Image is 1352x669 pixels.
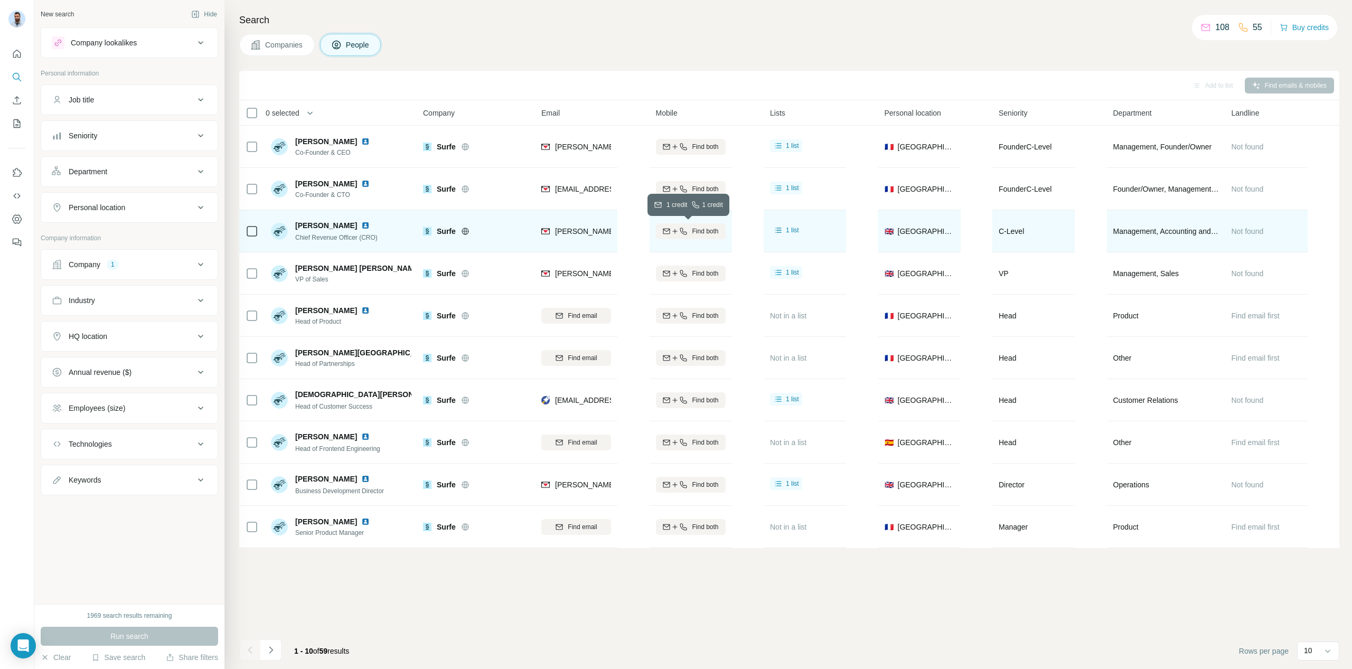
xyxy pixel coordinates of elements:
div: Keywords [69,475,101,485]
span: Management, Sales [1113,268,1179,279]
button: Find both [656,477,726,493]
span: Senior Product Manager [295,528,382,538]
button: Find both [656,139,726,155]
img: LinkedIn logo [361,475,370,483]
img: provider findymail logo [541,184,550,194]
span: results [294,647,349,655]
span: [PERSON_NAME] [295,220,357,231]
span: Business Development Director [295,487,384,495]
span: Find email first [1232,354,1280,362]
span: Head of Frontend Engineering [295,445,380,453]
span: Lists [770,108,785,118]
span: Director [999,480,1025,489]
span: [PERSON_NAME][EMAIL_ADDRESS][PERSON_NAME][DOMAIN_NAME] [555,269,802,278]
button: Find email [541,519,611,535]
span: [PERSON_NAME] [PERSON_NAME] [295,263,421,274]
span: Co-Founder & CTO [295,190,382,200]
button: Find both [656,392,726,408]
span: of [313,647,320,655]
span: Founder/Owner, Management, R&D [1113,184,1219,194]
img: Avatar [8,11,25,27]
span: Surfe [437,226,456,237]
span: VP of Sales [295,275,411,284]
span: 59 [320,647,328,655]
span: Find email [568,311,597,321]
span: Product [1113,310,1139,321]
span: [PERSON_NAME][EMAIL_ADDRESS][PERSON_NAME][DOMAIN_NAME] [555,227,802,235]
img: Logo of Surfe [423,480,431,489]
span: 🇫🇷 [885,353,894,363]
span: Chief Revenue Officer (CRO) [295,234,378,241]
span: Operations [1113,479,1149,490]
span: Find email [568,522,597,532]
img: LinkedIn logo [361,517,370,526]
span: Surfe [437,310,456,321]
span: Find both [692,311,718,321]
div: Industry [69,295,95,306]
button: Keywords [41,467,218,493]
span: 🇬🇧 [885,226,894,237]
span: Not found [1232,185,1264,193]
span: Not found [1232,396,1264,404]
span: [GEOGRAPHIC_DATA] [898,437,954,448]
span: Founder C-Level [999,185,1051,193]
span: Surfe [437,395,456,406]
button: Search [8,68,25,87]
div: Employees (size) [69,403,125,413]
span: Surfe [437,184,456,194]
span: [PERSON_NAME][GEOGRAPHIC_DATA] [295,347,436,358]
button: Seniority [41,123,218,148]
button: Quick start [8,44,25,63]
span: [GEOGRAPHIC_DATA] [898,184,954,194]
span: [PERSON_NAME] [295,136,357,147]
img: Avatar [271,138,288,155]
span: [GEOGRAPHIC_DATA] [898,395,954,406]
img: provider findymail logo [541,142,550,152]
span: Head of Customer Success [295,403,372,410]
span: Seniority [999,108,1027,118]
span: Head [999,396,1016,404]
span: 1 list [786,479,799,488]
span: Not in a list [770,438,806,447]
button: Save search [91,652,145,663]
div: Personal location [69,202,125,213]
div: HQ location [69,331,107,342]
div: 1969 search results remaining [87,611,172,620]
img: provider findymail logo [541,479,550,490]
span: Find both [692,480,718,489]
button: My lists [8,114,25,133]
img: Logo of Surfe [423,227,431,235]
span: Manager [999,523,1028,531]
div: New search [41,10,74,19]
span: 🇬🇧 [885,479,894,490]
button: Find both [656,266,726,281]
span: Email [541,108,560,118]
div: Seniority [69,130,97,141]
span: Co-Founder & CEO [295,148,382,157]
span: Find email [568,438,597,447]
span: Not found [1232,143,1264,151]
button: Department [41,159,218,184]
span: 1 - 10 [294,647,313,655]
span: [GEOGRAPHIC_DATA] [898,353,954,363]
span: Find both [692,522,718,532]
span: [PERSON_NAME] [295,305,357,316]
button: Find both [656,435,726,450]
span: 1 list [786,394,799,404]
img: Logo of Surfe [423,438,431,447]
p: 55 [1253,21,1262,34]
button: Dashboard [8,210,25,229]
button: Industry [41,288,218,313]
span: Find email first [1232,438,1280,447]
span: 🇫🇷 [885,142,894,152]
button: Job title [41,87,218,112]
span: 🇫🇷 [885,522,894,532]
div: Company [69,259,100,270]
span: 1 list [786,225,799,235]
span: Surfe [437,353,456,363]
img: Avatar [271,265,288,282]
span: 🇫🇷 [885,184,894,194]
span: [GEOGRAPHIC_DATA] [898,226,954,237]
img: provider findymail logo [541,268,550,279]
span: [GEOGRAPHIC_DATA] [898,310,954,321]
